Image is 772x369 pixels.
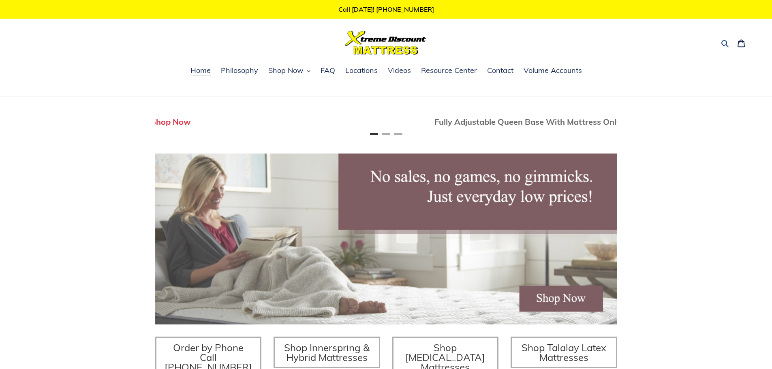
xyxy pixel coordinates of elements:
[274,337,380,368] a: Shop Innerspring & Hybrid Mattresses
[483,65,518,77] a: Contact
[382,133,390,135] button: Page 2
[264,65,314,77] button: Shop Now
[417,65,481,77] a: Resource Center
[345,66,378,75] span: Locations
[221,66,258,75] span: Philosophy
[511,337,617,368] a: Shop Talalay Latex Mattresses
[316,65,339,77] a: FAQ
[524,66,582,75] span: Volume Accounts
[384,65,415,77] a: Videos
[487,66,513,75] span: Contact
[522,341,606,363] span: Shop Talalay Latex Mattresses
[284,341,370,363] span: Shop Innerspring & Hybrid Mattresses
[155,154,617,324] img: herobannermay2022-1652879215306_1200x.jpg
[268,66,304,75] span: Shop Now
[190,66,211,75] span: Home
[370,133,378,135] button: Page 1
[421,66,477,75] span: Resource Center
[186,65,215,77] a: Home
[341,65,382,77] a: Locations
[520,65,586,77] a: Volume Accounts
[394,133,402,135] button: Page 3
[321,66,335,75] span: FAQ
[151,117,191,127] a: Shop Now
[388,66,411,75] span: Videos
[217,65,262,77] a: Philosophy
[434,117,642,127] span: Fully Adjustable Queen Base With Mattress Only $799
[345,31,426,55] img: Xtreme Discount Mattress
